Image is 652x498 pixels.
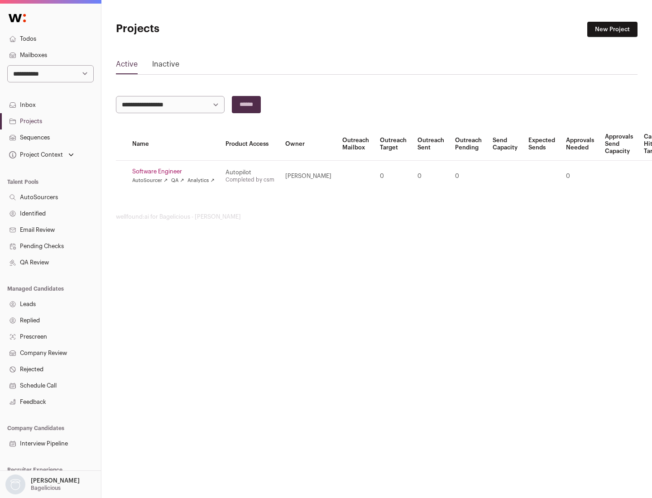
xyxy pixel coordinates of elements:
[599,128,638,161] th: Approvals Send Capacity
[280,161,337,192] td: [PERSON_NAME]
[450,128,487,161] th: Outreach Pending
[31,484,61,492] p: Bagelicious
[220,128,280,161] th: Product Access
[152,59,179,73] a: Inactive
[587,22,638,37] a: New Project
[4,474,81,494] button: Open dropdown
[450,161,487,192] td: 0
[561,161,599,192] td: 0
[187,177,214,184] a: Analytics ↗
[374,161,412,192] td: 0
[225,169,274,176] div: Autopilot
[31,477,80,484] p: [PERSON_NAME]
[127,128,220,161] th: Name
[116,213,638,220] footer: wellfound:ai for Bagelicious - [PERSON_NAME]
[225,177,274,182] a: Completed by csm
[116,59,138,73] a: Active
[523,128,561,161] th: Expected Sends
[7,148,76,161] button: Open dropdown
[4,9,31,27] img: Wellfound
[337,128,374,161] th: Outreach Mailbox
[7,151,63,158] div: Project Context
[5,474,25,494] img: nopic.png
[280,128,337,161] th: Owner
[374,128,412,161] th: Outreach Target
[171,177,184,184] a: QA ↗
[116,22,290,36] h1: Projects
[487,128,523,161] th: Send Capacity
[412,128,450,161] th: Outreach Sent
[132,177,168,184] a: AutoSourcer ↗
[412,161,450,192] td: 0
[132,168,215,175] a: Software Engineer
[561,128,599,161] th: Approvals Needed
